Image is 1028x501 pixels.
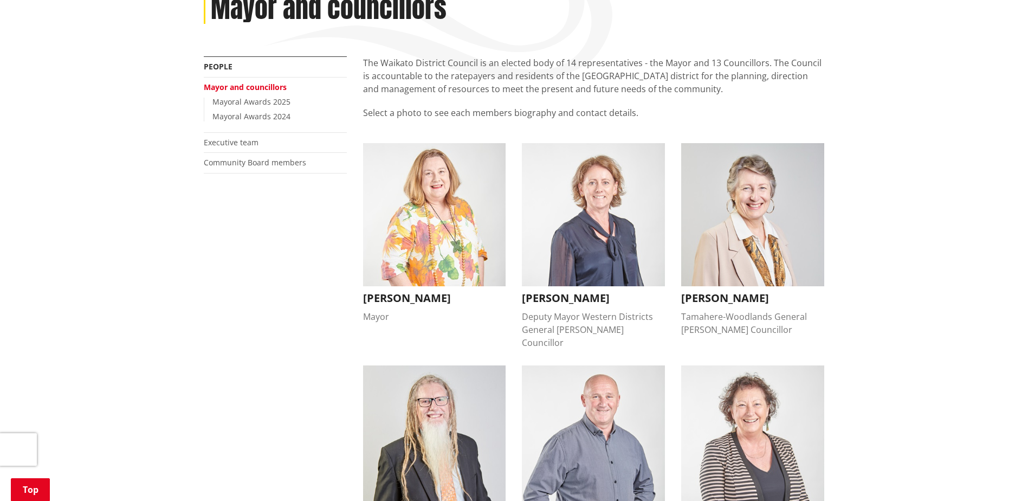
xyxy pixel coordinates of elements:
[212,97,290,107] a: Mayoral Awards 2025
[212,111,290,121] a: Mayoral Awards 2024
[522,292,665,305] h3: [PERSON_NAME]
[681,310,824,336] div: Tamahere-Woodlands General [PERSON_NAME] Councillor
[522,143,665,349] button: Carolyn Eyre [PERSON_NAME] Deputy Mayor Western Districts General [PERSON_NAME] Councillor
[978,455,1017,494] iframe: Messenger Launcher
[522,310,665,349] div: Deputy Mayor Western Districts General [PERSON_NAME] Councillor
[204,61,232,72] a: People
[363,106,825,132] p: Select a photo to see each members biography and contact details.
[204,82,287,92] a: Mayor and councillors
[363,143,506,286] img: Jacqui Church
[363,292,506,305] h3: [PERSON_NAME]
[11,478,50,501] a: Top
[204,137,258,147] a: Executive team
[681,292,824,305] h3: [PERSON_NAME]
[363,310,506,323] div: Mayor
[681,143,824,286] img: Crystal Beavis
[681,143,824,336] button: Crystal Beavis [PERSON_NAME] Tamahere-Woodlands General [PERSON_NAME] Councillor
[522,143,665,286] img: Carolyn Eyre
[363,143,506,323] button: Jacqui Church [PERSON_NAME] Mayor
[363,56,825,95] p: The Waikato District Council is an elected body of 14 representatives - the Mayor and 13 Councill...
[204,157,306,168] a: Community Board members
